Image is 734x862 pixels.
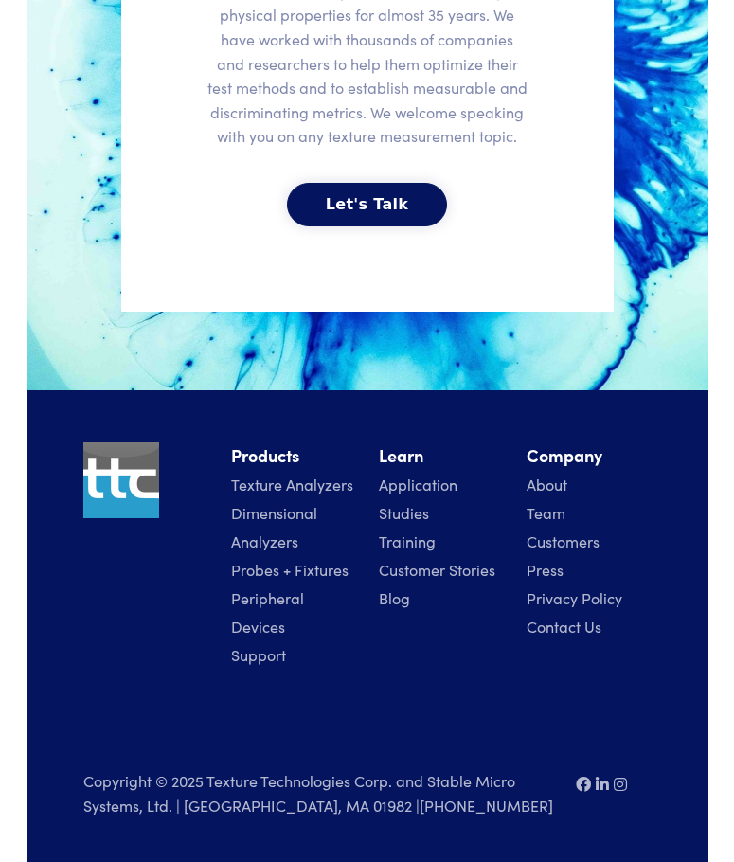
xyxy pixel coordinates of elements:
a: Application Studies [379,474,457,523]
a: Blog [379,587,410,608]
a: Support [231,644,286,665]
a: Customer Stories [379,559,495,580]
a: Customers [527,530,600,551]
a: Probes + Fixtures [231,559,349,580]
li: Company [527,442,652,470]
a: Dimensional Analyzers [231,502,317,551]
a: Press [527,559,564,580]
li: Learn [379,442,504,470]
a: Privacy Policy [527,587,622,608]
img: ttc_logo_1x1_v1.0.png [83,442,159,518]
button: Let's Talk [287,183,447,226]
p: Copyright © 2025 Texture Technologies Corp. and Stable Micro Systems, Ltd. | [GEOGRAPHIC_DATA], M... [83,769,553,818]
a: Team [527,502,565,523]
a: [PHONE_NUMBER] [420,795,553,816]
a: About [527,474,567,494]
a: Peripheral Devices [231,587,304,637]
li: Products [231,442,356,470]
a: Texture Analyzers [231,474,353,494]
a: Training [379,530,436,551]
a: Contact Us [527,616,601,637]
